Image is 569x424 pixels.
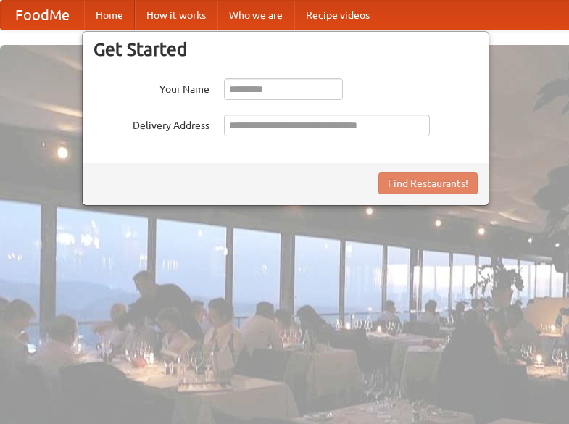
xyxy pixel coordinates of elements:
[94,78,209,96] label: Your Name
[294,1,381,30] a: Recipe videos
[94,38,478,60] h3: Get Started
[378,172,478,194] button: Find Restaurants!
[1,1,84,30] a: FoodMe
[84,1,135,30] a: Home
[94,115,209,133] label: Delivery Address
[217,1,294,30] a: Who we are
[135,1,217,30] a: How it works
